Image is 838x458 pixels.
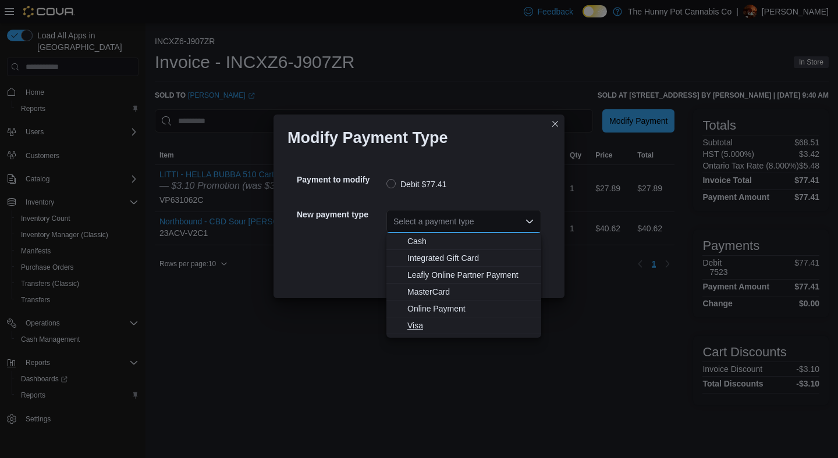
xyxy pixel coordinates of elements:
[386,250,541,267] button: Integrated Gift Card
[407,269,534,281] span: Leafly Online Partner Payment
[297,203,384,226] h5: New payment type
[386,267,541,284] button: Leafly Online Partner Payment
[407,235,534,247] span: Cash
[386,317,541,334] button: Visa
[407,303,534,314] span: Online Payment
[287,128,448,147] h1: Modify Payment Type
[386,300,541,317] button: Online Payment
[525,217,534,226] button: Close list of options
[407,320,534,331] span: Visa
[297,168,384,191] h5: Payment to modify
[407,252,534,264] span: Integrated Gift Card
[393,214,395,228] input: Accessible screen reader label
[386,177,446,191] label: Debit $77.41
[407,286,534,298] span: MasterCard
[386,233,541,250] button: Cash
[386,233,541,334] div: Choose from the following options
[548,117,562,131] button: Closes this modal window
[386,284,541,300] button: MasterCard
